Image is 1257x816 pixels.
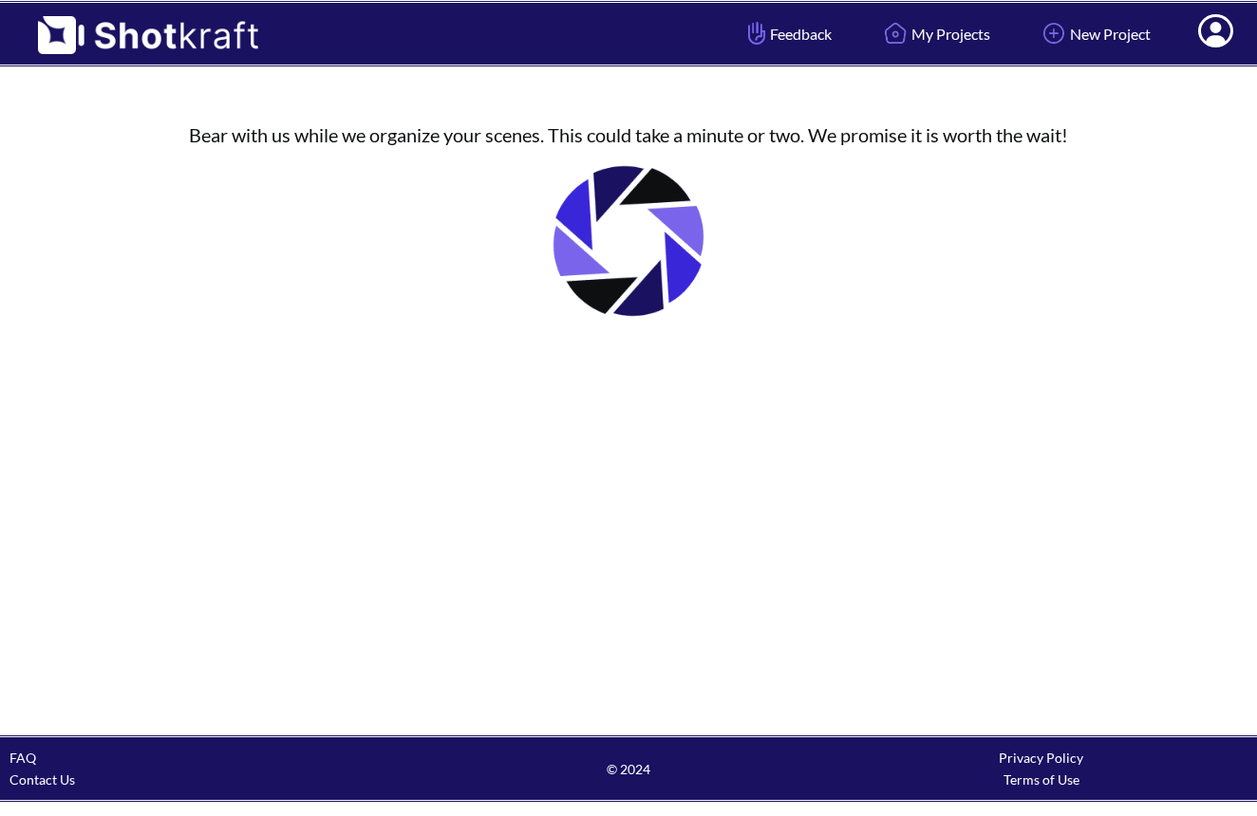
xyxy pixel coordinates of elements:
[865,9,1004,59] a: My Projects
[9,771,75,788] a: Contact Us
[879,17,911,49] img: Home Icon
[1023,9,1165,59] a: New Project
[534,146,723,336] img: Loading..
[9,750,36,766] a: FAQ
[1038,17,1070,49] img: Add Icon
[835,747,1248,769] div: Privacy Policy
[743,17,770,49] img: Hand Icon
[743,23,832,45] span: Feedback
[422,758,835,780] span: © 2024
[835,769,1248,790] div: Terms of Use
